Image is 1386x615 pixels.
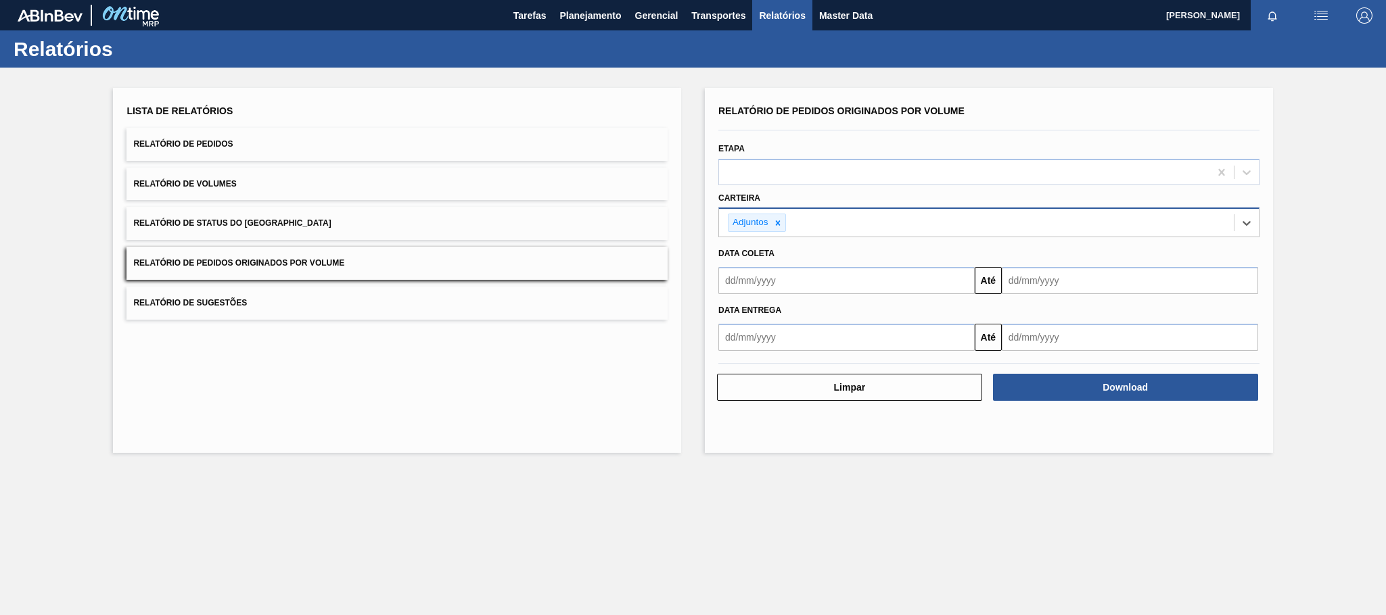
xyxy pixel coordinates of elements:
[717,374,982,401] button: Limpar
[133,179,236,189] span: Relatório de Volumes
[1356,7,1372,24] img: Logout
[819,7,873,24] span: Master Data
[126,287,668,320] button: Relatório de Sugestões
[718,105,965,116] span: Relatório de Pedidos Originados por Volume
[14,41,254,57] h1: Relatórios
[126,105,233,116] span: Lista de Relatórios
[635,7,678,24] span: Gerencial
[513,7,547,24] span: Tarefas
[133,298,247,307] span: Relatório de Sugestões
[1002,267,1258,294] input: dd/mm/yyyy
[18,9,83,22] img: TNhmsLtSVTkK8tSr43FrP2fwEKptu5GPRR3wAAAABJRU5ErkJggg==
[133,218,331,228] span: Relatório de Status do [GEOGRAPHIC_DATA]
[126,128,668,161] button: Relatório de Pedidos
[133,258,344,268] span: Relatório de Pedidos Originados por Volume
[718,249,775,258] span: Data coleta
[718,305,781,315] span: Data entrega
[759,7,805,24] span: Relatórios
[993,374,1258,401] button: Download
[975,267,1002,294] button: Até
[1251,6,1294,25] button: Notificações
[691,7,745,24] span: Transportes
[126,168,668,201] button: Relatório de Volumes
[975,324,1002,351] button: Até
[1313,7,1329,24] img: userActions
[718,267,975,294] input: dd/mm/yyyy
[718,324,975,351] input: dd/mm/yyyy
[718,144,745,153] label: Etapa
[718,193,760,203] label: Carteira
[133,139,233,149] span: Relatório de Pedidos
[1002,324,1258,351] input: dd/mm/yyyy
[126,247,668,280] button: Relatório de Pedidos Originados por Volume
[559,7,621,24] span: Planejamento
[729,214,770,231] div: Adjuntos
[126,207,668,240] button: Relatório de Status do [GEOGRAPHIC_DATA]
